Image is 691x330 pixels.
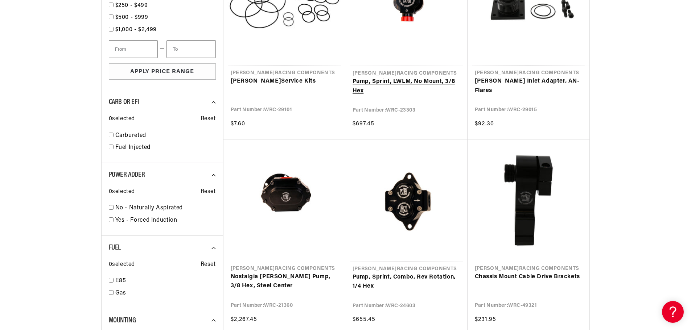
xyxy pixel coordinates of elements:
a: Nostalgia [PERSON_NAME] Pump, 3/8 Hex, Steel Center [231,272,338,291]
a: Pump, Sprint, LWLM, No Mount, 3/8 Hex [353,77,460,96]
span: 0 selected [109,260,135,270]
span: CARB or EFI [109,99,139,106]
span: Power Adder [109,171,145,179]
a: Fuel Injected [115,143,216,153]
a: [PERSON_NAME] Inlet Adapter, AN- Flares [475,77,582,95]
span: $250 - $499 [115,3,148,8]
input: To [166,40,215,58]
span: Mounting [109,317,136,324]
span: Reset [201,187,216,197]
a: Chassis Mount Cable Drive Brackets [475,272,582,282]
span: — [160,45,165,54]
button: Apply Price Range [109,63,216,80]
input: From [109,40,158,58]
span: Reset [201,114,216,124]
span: $1,000 - $2,499 [115,27,157,33]
span: Fuel [109,244,121,251]
span: Reset [201,260,216,270]
a: E85 [115,276,216,286]
a: Gas [115,289,216,298]
a: Pump, Sprint, Combo, Rev Rotation, 1/4 Hex [353,273,460,291]
a: No - Naturally Aspirated [115,204,216,213]
a: [PERSON_NAME]Service Kits [231,77,338,86]
span: 0 selected [109,114,135,124]
span: 0 selected [109,187,135,197]
a: Carbureted [115,131,216,141]
a: Yes - Forced Induction [115,216,216,225]
span: $500 - $999 [115,14,148,20]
